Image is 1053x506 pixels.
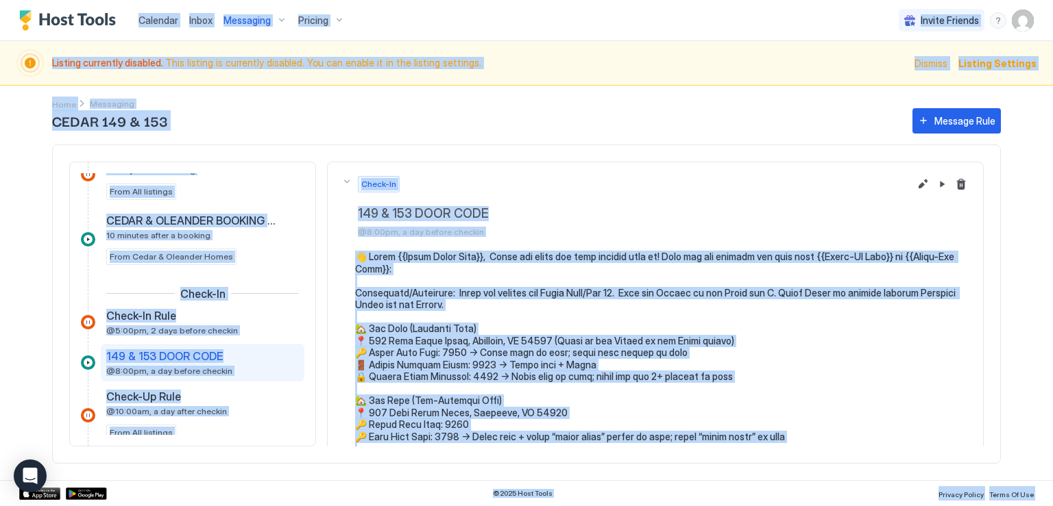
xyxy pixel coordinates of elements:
[106,230,210,240] span: 10 minutes after a booking
[358,227,909,237] span: @8:00pm, a day before checkin
[106,325,238,336] span: @5:00pm, 2 days before checkin
[358,206,909,222] span: 149 & 153 DOOR CODE
[953,176,969,192] button: Delete message rule
[189,14,213,26] span: Inbox
[912,108,1001,134] button: Message Rule
[52,99,76,110] span: Home
[493,489,553,498] span: © 2025 Host Tools
[110,251,233,263] span: From Cedar & Oleander Homes
[180,287,226,301] span: Check-In
[19,10,122,31] a: Host Tools Logo
[106,349,223,363] span: 149 & 153 DOOR CODE
[328,162,983,251] button: Check-In149 & 153 DOOR CODE@8:00pm, a day before checkinEdit message rulePause Message RuleDelete...
[189,13,213,27] a: Inbox
[110,427,173,439] span: From All listings
[52,110,899,131] span: CEDAR 149 & 153
[14,459,47,492] div: Open Intercom Messenger
[990,12,1006,29] div: menu
[298,14,328,27] span: Pricing
[361,178,396,190] span: Check-In
[19,488,60,500] a: App Store
[939,490,984,498] span: Privacy Policy
[915,56,947,71] div: Dismiss
[106,366,232,376] span: @8:00pm, a day before checkin
[958,56,1037,71] div: Listing Settings
[106,390,181,403] span: Check-Up Rule
[66,488,107,500] a: Google Play Store
[52,97,76,111] div: Breadcrumb
[939,486,984,501] a: Privacy Policy
[52,97,76,111] a: Home
[989,486,1034,501] a: Terms Of Use
[223,14,271,27] span: Messaging
[106,406,227,416] span: @10:00am, a day after checkin
[110,186,173,198] span: From All listings
[989,490,1034,498] span: Terms Of Use
[106,214,277,227] span: CEDAR & OLEANDER BOOKING CONFIRMED
[52,57,906,69] span: This listing is currently disabled. You can enable it in the listing settings.
[90,99,134,109] span: Breadcrumb
[138,13,178,27] a: Calendar
[934,114,995,128] div: Message Rule
[915,176,931,192] button: Edit message rule
[934,176,950,192] button: Pause Message Rule
[138,14,178,26] span: Calendar
[1012,10,1034,31] div: User profile
[921,14,979,27] span: Invite Friends
[52,57,165,68] span: Listing currently disabled.
[106,309,176,322] span: Check-In Rule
